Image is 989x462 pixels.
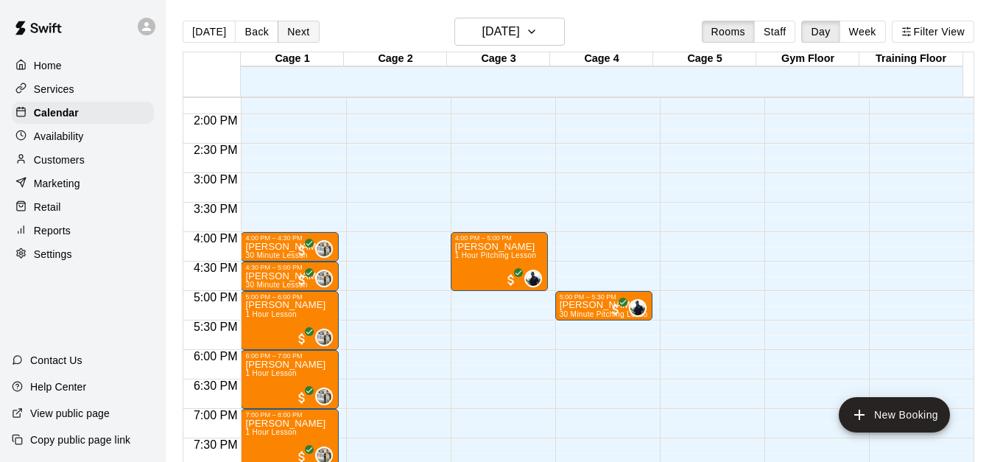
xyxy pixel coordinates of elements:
div: 5:00 PM – 5:30 PM [560,293,648,301]
a: Retail [12,196,154,218]
a: Settings [12,243,154,265]
a: Marketing [12,172,154,195]
div: Cage 2 [344,52,447,66]
div: Training Floor [859,52,962,66]
p: Services [34,82,74,97]
span: 1 Hour Lesson [245,310,296,318]
span: 3:30 PM [190,203,242,215]
a: Reports [12,220,154,242]
a: Calendar [12,102,154,124]
p: Settings [34,247,72,262]
span: 3:00 PM [190,173,242,186]
img: Dominique Partridge [317,242,331,256]
button: Day [801,21,840,43]
span: 7:30 PM [190,438,242,451]
button: Back [235,21,278,43]
div: Cage 5 [653,52,756,66]
p: Retail [34,200,61,214]
a: Customers [12,149,154,171]
p: Home [34,58,62,73]
div: Sean Herrick [629,299,647,317]
div: 4:00 PM – 5:00 PM [455,234,543,242]
button: Next [278,21,319,43]
span: Dominique Partridge [321,329,333,346]
img: Sean Herrick [526,271,541,286]
div: 6:00 PM – 7:00 PM: Alessandra Benelli [241,350,338,409]
p: Customers [34,153,85,167]
p: Marketing [34,176,80,191]
span: 6:00 PM [190,350,242,363]
div: Gym Floor [756,52,859,66]
h6: [DATE] [482,21,519,42]
span: 4:30 PM [190,262,242,274]
span: Dominique Partridge [321,388,333,405]
button: [DATE] [183,21,236,43]
span: 30 Minute Lesson [245,281,307,289]
span: 30 Minute Lesson [245,251,307,259]
span: 7:00 PM [190,409,242,421]
button: [DATE] [454,18,565,46]
div: 4:00 PM – 4:30 PM: Cole Bedenbaugh [241,232,338,262]
div: Dominique Partridge [315,388,333,405]
span: 1 Hour Lesson [245,369,296,377]
div: Dominique Partridge [315,270,333,287]
span: 5:30 PM [190,321,242,333]
p: Reports [34,223,71,238]
div: 5:00 PM – 5:30 PM: Mason Potts [555,291,652,321]
span: All customers have paid [295,243,309,258]
span: All customers have paid [504,273,518,287]
span: All customers have paid [295,273,309,287]
div: 5:00 PM – 6:00 PM: Karson Cooper [241,291,338,350]
a: Services [12,78,154,100]
button: Staff [754,21,796,43]
div: Cage 3 [447,52,550,66]
span: Dominique Partridge [321,270,333,287]
div: 7:00 PM – 8:00 PM [245,411,334,419]
span: 6:30 PM [190,379,242,392]
img: Dominique Partridge [317,330,331,345]
div: Cage 1 [241,52,344,66]
span: 1 Hour Pitching Lesson [455,251,537,259]
span: All customers have paid [295,391,309,405]
p: View public page [30,406,110,421]
div: Cage 4 [550,52,653,66]
p: Availability [34,129,84,144]
span: 1 Hour Lesson [245,428,296,436]
div: 4:00 PM – 4:30 PM [245,234,334,242]
img: Dominique Partridge [317,389,331,404]
a: Home [12,55,154,77]
button: add [839,397,950,433]
div: 6:00 PM – 7:00 PM [245,352,334,360]
img: Dominique Partridge [317,271,331,286]
span: 2:00 PM [190,114,242,127]
button: Rooms [702,21,755,43]
a: Availability [12,125,154,147]
div: Dominique Partridge [315,329,333,346]
span: Sean Herrick [635,299,647,317]
span: 2:30 PM [190,144,242,156]
p: Copy public page link [30,433,130,447]
div: Sean Herrick [524,270,542,287]
span: Dominique Partridge [321,240,333,258]
img: Sean Herrick [630,301,645,315]
p: Calendar [34,105,79,120]
p: Help Center [30,379,86,394]
span: All customers have paid [295,332,309,346]
span: 5:00 PM [190,291,242,304]
div: 4:30 PM – 5:00 PM: Rhett Smith [241,262,338,291]
span: All customers have paid [608,302,623,317]
span: 30 Minute Pitching Lesson [560,310,652,318]
div: Dominique Partridge [315,240,333,258]
div: 4:30 PM – 5:00 PM [245,264,334,271]
div: 5:00 PM – 6:00 PM [245,293,334,301]
span: Sean Herrick [530,270,542,287]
